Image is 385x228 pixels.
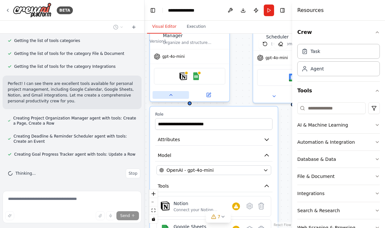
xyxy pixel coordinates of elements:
button: Hide left sidebar [148,6,157,15]
div: Database & Data [297,156,336,162]
span: Creating Deadline & Reminder Scheduler agent with tools: Create an Event [14,134,136,144]
span: gpt-4o-mini [162,54,185,59]
h4: Resources [297,6,324,14]
div: Crew [297,41,380,81]
div: Organize and structure personal projects by creating detailed project plans, categorizing tasks, ... [163,40,225,45]
button: Automation & Integration [297,134,380,150]
button: Search & Research [297,202,380,219]
span: Stop [129,171,137,176]
div: AI & Machine Learning [297,122,348,128]
button: zoom in [149,190,158,198]
img: Notion [179,72,187,80]
div: File & Document [297,173,335,180]
button: Switch to previous chat [111,23,126,31]
button: File & Document [297,168,380,185]
span: OpenAI - gpt-4o-mini [166,167,213,173]
p: Perfect! I can see there are excellent tools available for personal project management, including... [8,81,136,104]
nav: breadcrumb [168,7,201,14]
div: Connect your Notion workspace [173,207,232,212]
button: Improve this prompt [5,211,14,220]
button: Send [116,211,139,220]
button: AI & Machine Learning [297,117,380,133]
div: Deadline & Reminder Scheduler [266,27,329,40]
span: Creating Goal Progress Tracker agent with tools: Update a Row [14,152,135,157]
div: Automation & Integration [297,139,355,145]
span: Getting the list of tools categories [14,38,80,43]
label: Role [155,112,272,117]
span: gpt-4o-mini [265,55,288,60]
div: BETA [57,6,73,14]
div: Project Organization ManagerOrganize and structure personal projects by creating detailed project... [149,23,230,103]
button: Attributes [155,134,272,146]
a: React Flow attribution [274,223,291,227]
div: Task [311,48,320,55]
button: Open in side panel [190,91,227,99]
button: Tools [155,180,272,192]
span: 7 [218,213,221,220]
img: Google Sheets [192,72,200,80]
span: Attributes [158,136,180,143]
button: Configure tool [244,200,255,212]
button: 7 [206,211,231,223]
button: zoom out [149,198,158,206]
div: Integrations [297,190,324,197]
div: Agent [311,66,324,72]
span: Getting the list of tools for the category Integrations [14,64,116,69]
button: Delete tool [255,200,267,212]
span: Tools [158,183,169,189]
div: React Flow controls [149,190,158,223]
button: Upload files [96,211,105,220]
button: Integrations [297,185,380,202]
button: Tools [297,82,380,100]
button: OpenAI - gpt-4o-mini [156,165,271,175]
button: Crew [297,23,380,41]
div: Version 1 [150,39,166,44]
div: Notion [173,200,232,207]
button: Hide right sidebar [278,6,287,15]
span: Creating Project Organization Manager agent with tools: Create a Page, Create a Row [13,116,136,126]
button: toggle interactivity [149,215,158,223]
button: Database & Data [297,151,380,168]
span: Send [120,213,130,218]
span: Model [158,152,171,159]
div: Deadline & Reminder SchedulerSet up automated reminders and calendar events for important deadlin... [252,23,333,103]
div: Search & Research [297,207,340,214]
button: fit view [149,206,158,215]
button: Visual Editor [147,20,182,34]
button: Stop [126,169,140,178]
button: Execution [182,20,211,34]
span: Thinking... [15,171,36,176]
img: Google Calendar [289,74,297,81]
button: Start a new chat [129,23,139,31]
button: Model [155,150,272,161]
button: Click to speak your automation idea [106,211,115,220]
img: Notion [161,202,170,211]
span: Getting the list of tools for the category File & Document [14,51,124,56]
img: Logo [13,3,52,18]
